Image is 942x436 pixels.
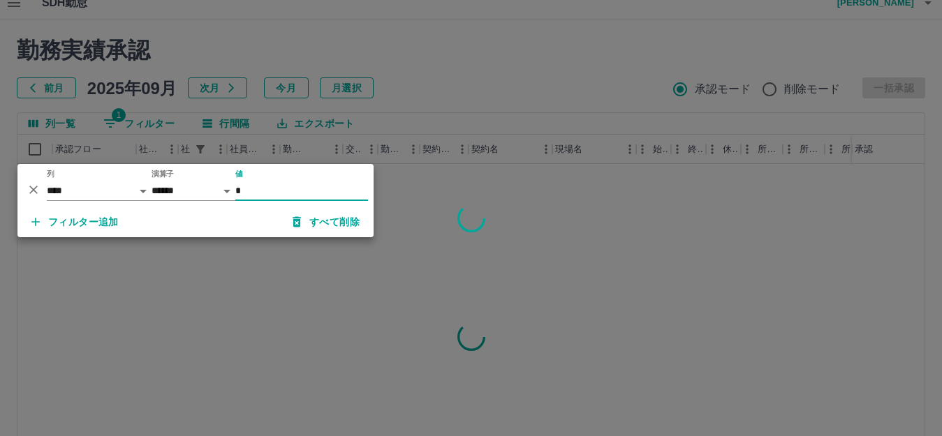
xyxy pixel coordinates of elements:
button: 削除 [23,179,44,200]
button: すべて削除 [281,209,371,234]
label: 値 [235,169,243,179]
label: 演算子 [152,169,174,179]
button: フィルター追加 [20,209,130,234]
label: 列 [47,169,54,179]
